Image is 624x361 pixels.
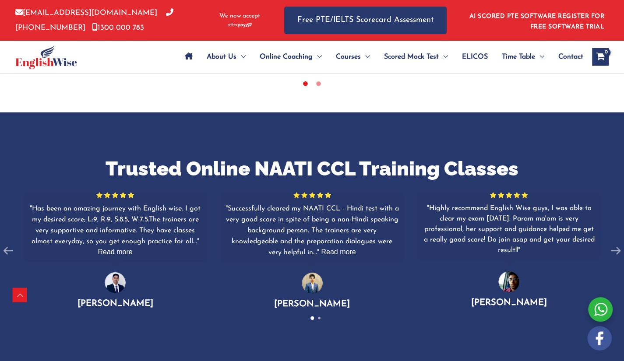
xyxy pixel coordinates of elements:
[219,12,260,21] span: We now accept
[329,42,377,72] a: CoursesMenu Toggle
[253,42,329,72] a: Online CoachingMenu Toggle
[313,42,322,72] span: Menu Toggle
[439,42,448,72] span: Menu Toggle
[92,24,144,32] a: 1300 000 783
[200,42,253,72] a: About UsMenu Toggle
[30,205,201,245] span: Has been an amazing journey with English wise. I got my desired score; L:9, R:9, S:8.5, W:7.5.The...
[455,42,495,72] a: ELICOS
[260,42,313,72] span: Online Coaching
[502,42,535,72] span: Time Table
[226,205,399,256] span: Successfully cleared my NAATI CCL - Hindi test with a very good score in spite of being a non-Hin...
[464,6,609,35] aside: Header Widget 1
[587,326,612,350] img: white-facebook.png
[228,23,252,28] img: Afterpay-Logo
[302,273,323,294] img: 2.png
[469,13,605,30] a: AI SCORED PTE SOFTWARE REGISTER FOR FREE SOFTWARE TRIAL
[384,42,439,72] span: Scored Mock Test
[361,42,370,72] span: Menu Toggle
[498,271,519,292] img: photo-1.png
[15,9,157,17] a: [EMAIL_ADDRESS][DOMAIN_NAME]
[207,42,236,72] span: About Us
[551,42,583,72] a: Contact
[236,42,246,72] span: Menu Toggle
[336,42,361,72] span: Courses
[558,42,583,72] span: Contact
[495,42,551,72] a: Time TableMenu Toggle
[284,7,447,34] a: Free PTE/IELTS Scorecard Assessment
[592,48,609,66] a: View Shopping Cart, empty
[471,298,547,307] span: [PERSON_NAME]
[105,272,126,293] img: 1.png
[377,42,455,72] a: Scored Mock TestMenu Toggle
[422,203,596,256] div: Highly recommend English Wise guys, I was able to clear my exam [DATE]. Param ma'am is very profe...
[462,42,488,72] span: ELICOS
[274,300,350,308] span: [PERSON_NAME]
[321,248,356,256] span: Read more
[98,248,132,256] span: Read more
[15,9,173,31] a: [PHONE_NUMBER]
[535,42,544,72] span: Menu Toggle
[78,299,153,308] span: [PERSON_NAME]
[178,42,583,72] nav: Site Navigation: Main Menu
[15,45,77,69] img: cropped-ew-logo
